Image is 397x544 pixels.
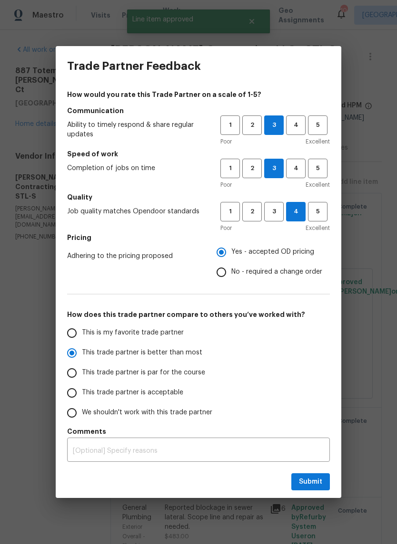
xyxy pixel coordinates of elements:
[308,159,328,178] button: 5
[231,267,322,277] span: No - required a change order
[67,149,330,159] h5: Speed of work
[308,202,328,221] button: 5
[243,163,261,174] span: 2
[242,202,262,221] button: 2
[242,115,262,135] button: 2
[67,233,330,242] h5: Pricing
[287,163,305,174] span: 4
[306,137,330,146] span: Excellent
[67,251,201,261] span: Adhering to the pricing proposed
[309,163,327,174] span: 5
[221,120,239,131] span: 1
[264,115,284,135] button: 3
[309,120,327,131] span: 5
[306,223,330,233] span: Excellent
[67,163,205,173] span: Completion of jobs on time
[221,163,239,174] span: 1
[220,223,232,233] span: Poor
[67,427,330,436] h5: Comments
[264,159,284,178] button: 3
[242,159,262,178] button: 2
[265,206,283,217] span: 3
[308,115,328,135] button: 5
[67,106,330,115] h5: Communication
[67,59,201,73] h3: Trade Partner Feedback
[220,202,240,221] button: 1
[306,180,330,190] span: Excellent
[220,115,240,135] button: 1
[82,328,184,338] span: This is my favorite trade partner
[67,90,330,99] h4: How would you rate this Trade Partner on a scale of 1-5?
[67,192,330,202] h5: Quality
[221,206,239,217] span: 1
[264,202,284,221] button: 3
[287,120,305,131] span: 4
[286,159,306,178] button: 4
[82,408,212,418] span: We shouldn't work with this trade partner
[67,310,330,319] h5: How does this trade partner compare to others you’ve worked with?
[220,180,232,190] span: Poor
[286,115,306,135] button: 4
[286,202,306,221] button: 4
[82,368,205,378] span: This trade partner is par for the course
[67,207,205,216] span: Job quality matches Opendoor standards
[217,242,330,282] div: Pricing
[67,120,205,139] span: Ability to timely respond & share regular updates
[67,323,330,423] div: How does this trade partner compare to others you’ve worked with?
[265,163,283,174] span: 3
[291,473,330,491] button: Submit
[243,120,261,131] span: 2
[82,388,183,398] span: This trade partner is acceptable
[309,206,327,217] span: 5
[287,206,305,217] span: 4
[82,348,202,358] span: This trade partner is better than most
[231,247,314,257] span: Yes - accepted OD pricing
[265,120,283,131] span: 3
[299,476,322,488] span: Submit
[243,206,261,217] span: 2
[220,159,240,178] button: 1
[220,137,232,146] span: Poor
